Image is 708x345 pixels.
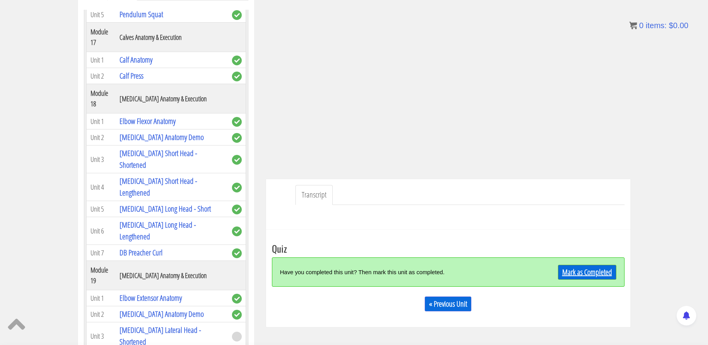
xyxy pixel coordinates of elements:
span: complete [232,310,242,320]
a: Calf Anatomy [120,54,152,65]
a: 0 items: $0.00 [629,21,688,30]
a: Calf Press [120,70,143,81]
span: complete [232,183,242,192]
th: [MEDICAL_DATA] Anatomy & Execution [116,84,228,113]
a: [MEDICAL_DATA] Anatomy Demo [120,309,204,319]
span: complete [232,10,242,20]
a: Transcript [295,185,333,205]
span: complete [232,72,242,81]
th: Calves Anatomy & Execution [116,23,228,52]
td: Unit 2 [86,129,116,146]
span: complete [232,117,242,127]
a: [MEDICAL_DATA] Short Head - Shortened [120,148,197,170]
a: [MEDICAL_DATA] Long Head - Lengthened [120,219,196,242]
a: Elbow Extensor Anatomy [120,293,182,303]
td: Unit 7 [86,245,116,261]
div: Have you completed this unit? Then mark this unit as completed. [280,264,528,280]
img: icon11.png [629,22,637,29]
span: complete [232,248,242,258]
td: Unit 4 [86,173,116,201]
bdi: 0.00 [669,21,688,30]
span: complete [232,226,242,236]
td: Unit 1 [86,52,116,68]
a: Mark as Completed [558,265,616,280]
span: complete [232,56,242,65]
td: Unit 2 [86,68,116,84]
a: Elbow Flexor Anatomy [120,116,176,126]
a: DB Preacher Curl [120,247,163,258]
th: Module 17 [86,23,116,52]
td: Unit 1 [86,290,116,306]
th: Module 18 [86,84,116,113]
h3: Quiz [272,243,625,253]
a: [MEDICAL_DATA] Short Head - Lengthened [120,176,197,198]
th: [MEDICAL_DATA] Anatomy & Execution [116,261,228,290]
span: complete [232,294,242,304]
span: complete [232,133,242,143]
a: [MEDICAL_DATA] Anatomy Demo [120,132,204,142]
td: Unit 6 [86,217,116,245]
td: Unit 1 [86,113,116,129]
td: Unit 5 [86,201,116,217]
td: Unit 5 [86,7,116,23]
td: Unit 2 [86,306,116,322]
span: 0 [639,21,643,30]
span: items: [646,21,666,30]
span: $ [669,21,673,30]
td: Unit 3 [86,146,116,173]
span: complete [232,205,242,214]
a: [MEDICAL_DATA] Long Head - Short [120,203,211,214]
a: « Previous Unit [425,296,471,311]
th: Module 19 [86,261,116,290]
a: Pendulum Squat [120,9,163,20]
span: complete [232,155,242,165]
